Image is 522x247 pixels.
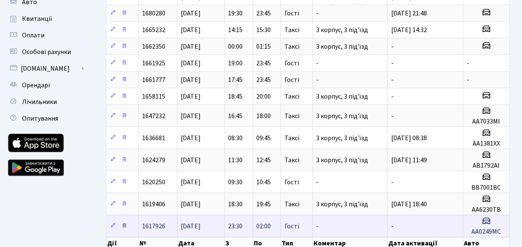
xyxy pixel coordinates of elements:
span: 1624279 [142,156,165,165]
span: - [316,178,319,187]
span: - [391,92,393,101]
span: 08:30 [228,133,243,143]
span: [DATE] 18:40 [391,200,426,209]
span: Гості [284,77,299,83]
h5: АА0249МС [466,228,506,236]
span: 23:30 [228,222,243,231]
span: 1658115 [142,92,165,101]
a: Орендарі [4,77,87,94]
span: 3 корпус, 3 під'їзд [316,200,368,209]
span: - [391,59,393,68]
span: - [466,59,469,68]
span: - [316,75,319,84]
span: 3 корпус, 3 під'їзд [316,92,368,101]
span: [DATE] [181,156,201,165]
span: [DATE] 14:32 [391,25,426,35]
span: 11:30 [228,156,243,165]
span: Опитування [22,114,58,123]
span: 1661925 [142,59,165,68]
span: 1620250 [142,178,165,187]
span: 18:30 [228,200,243,209]
h5: АА1381ХХ [466,140,506,148]
span: 17:45 [228,75,243,84]
span: [DATE] 08:38 [391,133,426,143]
span: [DATE] 11:49 [391,156,426,165]
a: Особові рахунки [4,44,87,60]
span: 20:00 [256,92,271,101]
span: Лічильники [22,97,57,106]
span: 23:45 [256,59,271,68]
span: - [391,42,393,51]
h5: AA7033MI [466,118,506,126]
span: Оплати [22,31,44,40]
h5: АВ1792АІ [466,162,506,170]
span: Квитанції [22,14,52,23]
span: 1647232 [142,111,165,121]
span: - [391,178,393,187]
span: [DATE] [181,59,201,68]
span: 1680280 [142,9,165,18]
span: - [391,111,393,121]
span: - [391,222,393,231]
span: 23:45 [256,75,271,84]
span: - [316,59,319,68]
span: [DATE] [181,111,201,121]
a: [DOMAIN_NAME] [4,60,87,77]
span: Гості [284,223,299,230]
span: 18:45 [228,92,243,101]
span: 18:00 [256,111,271,121]
span: [DATE] [181,200,201,209]
a: Опитування [4,110,87,127]
span: Таксі [284,27,299,33]
span: Гості [284,60,299,67]
span: Гості [284,179,299,185]
span: 10:45 [256,178,271,187]
span: 19:30 [228,9,243,18]
span: Таксі [284,93,299,100]
span: [DATE] [181,178,201,187]
span: [DATE] 21:48 [391,9,426,18]
span: - [466,75,469,84]
span: 19:00 [228,59,243,68]
span: [DATE] [181,42,201,51]
span: [DATE] [181,25,201,35]
span: 16:45 [228,111,243,121]
a: Оплати [4,27,87,44]
span: 12:45 [256,156,271,165]
span: - [316,9,319,18]
span: 1661777 [142,75,165,84]
span: 3 корпус, 3 під'їзд [316,156,368,165]
span: [DATE] [181,92,201,101]
h5: АА6230ТВ [466,206,506,214]
h5: ВВ7001ВС [466,184,506,192]
span: Таксі [284,201,299,207]
span: 1617926 [142,222,165,231]
span: 3 корпус, 3 під'їзд [316,111,368,121]
span: Орендарі [22,81,50,90]
span: 15:30 [256,25,271,35]
span: 09:30 [228,178,243,187]
span: 09:45 [256,133,271,143]
span: [DATE] [181,9,201,18]
span: Таксі [284,135,299,141]
span: [DATE] [181,75,201,84]
span: Особові рахунки [22,47,71,57]
span: 1662350 [142,42,165,51]
span: Таксі [284,157,299,163]
span: 3 корпус, 3 під'їзд [316,42,368,51]
span: 1619406 [142,200,165,209]
span: 1665232 [142,25,165,35]
span: 1636681 [142,133,165,143]
a: Лічильники [4,94,87,110]
span: Гості [284,10,299,17]
span: Таксі [284,43,299,50]
span: 14:15 [228,25,243,35]
span: - [316,222,319,231]
span: 3 корпус, 3 під'їзд [316,25,368,35]
span: 19:45 [256,200,271,209]
span: Таксі [284,113,299,119]
span: [DATE] [181,133,201,143]
span: 01:15 [256,42,271,51]
span: 23:45 [256,9,271,18]
span: 3 корпус, 3 під'їзд [316,133,368,143]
